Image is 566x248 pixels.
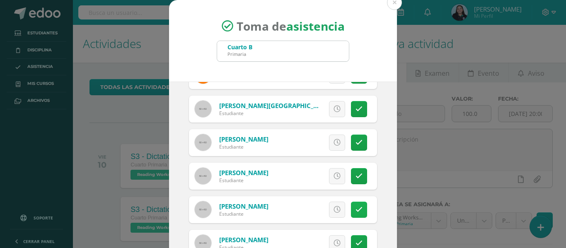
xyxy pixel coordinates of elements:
[195,134,211,151] img: 60x60
[219,169,268,177] a: [PERSON_NAME]
[237,18,345,34] span: Toma de
[195,101,211,117] img: 60x60
[217,41,349,61] input: Busca un grado o sección aquí...
[219,202,268,210] a: [PERSON_NAME]
[219,177,268,184] div: Estudiante
[219,135,268,143] a: [PERSON_NAME]
[219,101,332,110] a: [PERSON_NAME][GEOGRAPHIC_DATA]
[195,201,211,218] img: 60x60
[286,18,345,34] strong: asistencia
[219,110,319,117] div: Estudiante
[219,143,268,150] div: Estudiante
[227,43,252,51] div: Cuarto B
[195,168,211,184] img: 60x60
[219,210,268,217] div: Estudiante
[219,236,268,244] a: [PERSON_NAME]
[227,51,252,57] div: Primaria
